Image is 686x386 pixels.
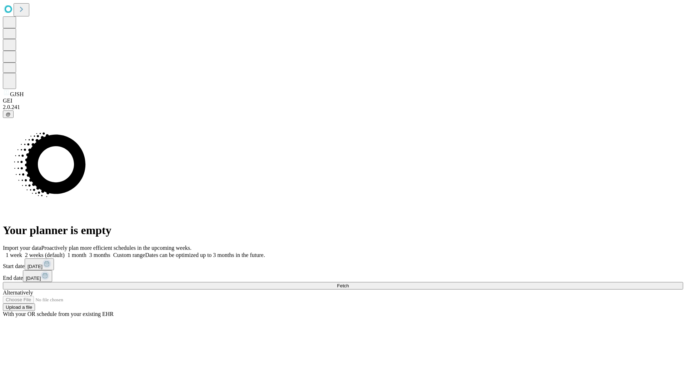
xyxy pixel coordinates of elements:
button: [DATE] [23,270,52,282]
button: [DATE] [25,258,54,270]
span: @ [6,112,11,117]
span: Proactively plan more efficient schedules in the upcoming weeks. [41,245,192,251]
span: Custom range [113,252,145,258]
button: @ [3,110,14,118]
span: 1 month [68,252,86,258]
span: 1 week [6,252,22,258]
span: [DATE] [28,264,43,269]
span: 2 weeks (default) [25,252,65,258]
div: GEI [3,98,683,104]
div: End date [3,270,683,282]
span: Import your data [3,245,41,251]
button: Fetch [3,282,683,289]
span: Alternatively [3,289,33,296]
button: Upload a file [3,303,35,311]
span: Dates can be optimized up to 3 months in the future. [145,252,265,258]
span: GJSH [10,91,24,97]
div: Start date [3,258,683,270]
span: With your OR schedule from your existing EHR [3,311,114,317]
h1: Your planner is empty [3,224,683,237]
span: Fetch [337,283,349,288]
span: [DATE] [26,276,41,281]
div: 2.0.241 [3,104,683,110]
span: 3 months [89,252,110,258]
